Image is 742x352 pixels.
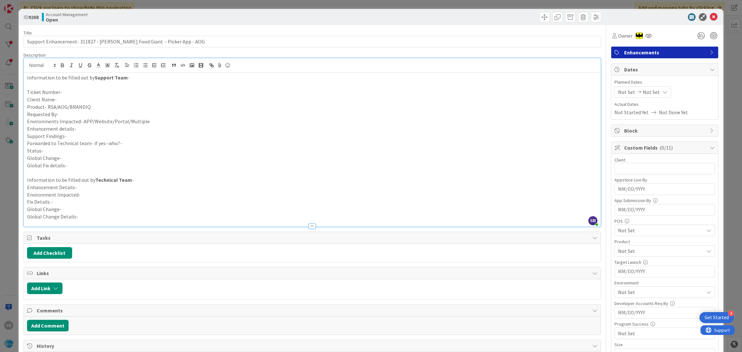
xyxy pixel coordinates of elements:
[46,17,88,22] b: Open
[46,12,88,17] span: Account Management
[14,1,29,9] span: Support
[614,322,715,326] div: Program Success
[27,88,598,96] p: Ticket Number-
[27,162,598,169] p: Global Fix details-
[95,177,132,183] strong: Technical Team
[24,52,46,58] span: Description
[27,191,598,199] p: Environment Impacted-
[37,342,589,350] span: History
[618,227,704,234] span: Not Set
[27,283,62,294] button: Add Link
[27,140,598,147] p: Forwarded to Technical team- if yes- who?-
[728,310,734,316] div: 4
[24,13,39,21] span: ID
[614,301,715,306] div: Developer Accounts Req By
[24,30,32,36] label: Title
[618,247,704,255] span: Not Set
[618,266,711,277] input: MM/DD/YYYY
[27,125,598,133] p: Enhancement details-
[37,234,589,242] span: Tasks
[614,342,715,347] div: Size
[28,14,39,20] b: 9268
[614,281,715,285] div: Environment
[614,198,715,203] div: App Submission By
[27,184,598,191] p: Enhancement Details-
[636,32,643,39] img: AC
[614,260,715,264] div: Target Launch
[27,320,69,331] button: Add Comment
[618,288,704,296] span: Not Set
[618,307,711,318] input: MM/DD/YYYY
[588,216,597,225] span: SB
[618,88,635,96] span: Not Set
[624,66,707,73] span: Dates
[37,307,589,314] span: Comments
[624,49,707,56] span: Enhancements
[614,101,715,108] span: Actual Dates
[27,154,598,162] p: Global Change-
[27,118,598,125] p: Environments Impacted- APP/Website/Portal/Multiple
[618,184,711,195] input: MM/DD/YYYY
[660,144,673,151] span: ( 0/11 )
[614,219,715,223] div: POS
[618,32,633,40] span: Owner
[27,103,598,111] p: Product- RSA/AOG/BRANDIQ
[614,239,715,244] div: Product
[659,108,688,116] span: Not Done Yet
[27,206,598,213] p: Global Change-
[618,329,704,337] span: Not Set
[27,111,598,118] p: Requested By-
[27,247,72,259] button: Add Checklist
[27,213,598,220] p: Global Change Details-
[27,198,598,206] p: Fix Details -
[27,74,598,81] p: Information to be filled out by -
[27,176,598,184] p: Information to be Filled out by -
[618,204,711,215] input: MM/DD/YYYY
[614,108,649,116] span: Not Started Yet
[614,178,715,182] div: Appstore Live By
[624,127,707,134] span: Block
[705,314,729,321] div: Get Started
[95,74,128,81] strong: Support Team
[27,96,598,103] p: Client Name-
[27,133,598,140] p: Support Findings-
[624,144,707,152] span: Custom Fields
[699,312,734,323] div: Open Get Started checklist, remaining modules: 4
[643,88,660,96] span: Not Set
[27,147,598,154] p: Status-
[614,157,625,163] label: Client
[614,79,715,86] span: Planned Dates
[24,36,601,47] input: type card name here...
[37,269,589,277] span: Links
